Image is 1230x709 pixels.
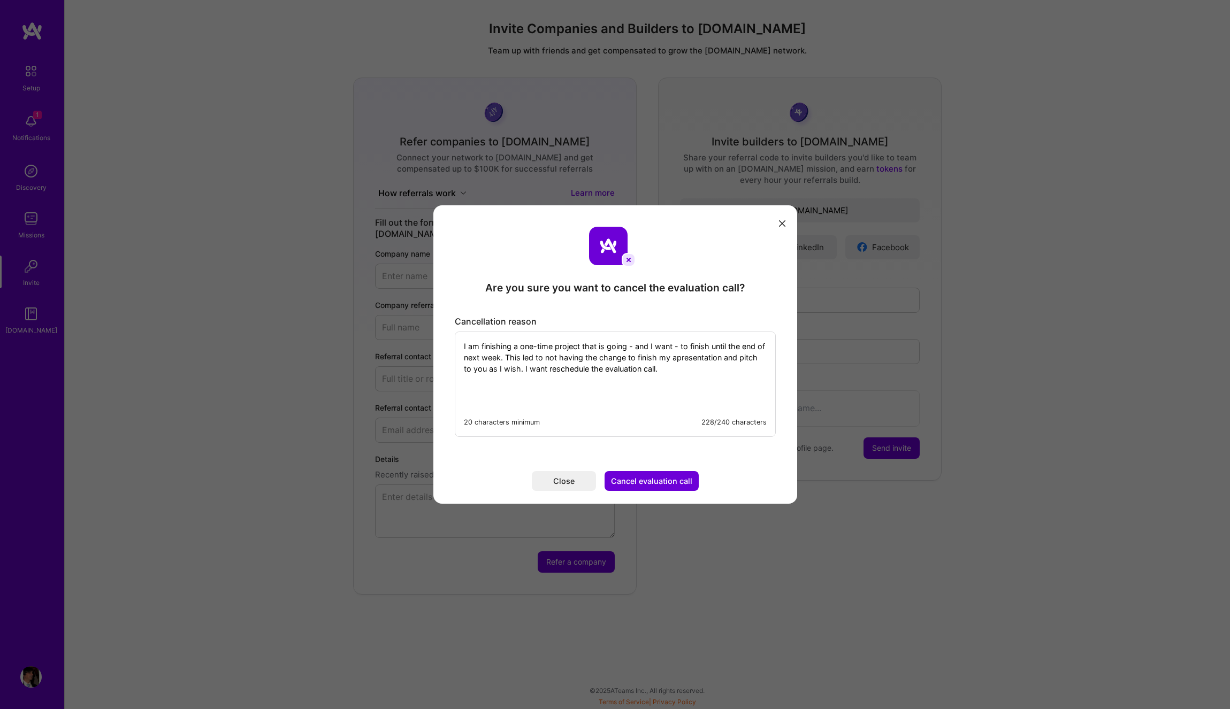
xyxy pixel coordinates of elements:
[605,471,699,491] button: Cancel evaluation call
[455,316,776,327] div: Cancellation reason
[455,332,775,405] textarea: I am finishing a one-time project that is going - and I want - to finish until the end of next we...
[433,205,797,504] div: modal
[701,417,767,428] div: 228/240 characters
[589,227,628,265] img: aTeam logo
[464,417,540,428] div: 20 characters minimum
[485,281,745,295] div: Are you sure you want to cancel the evaluation call?
[779,220,785,227] i: icon Close
[532,471,596,491] button: Close
[622,253,636,267] img: cancel icon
